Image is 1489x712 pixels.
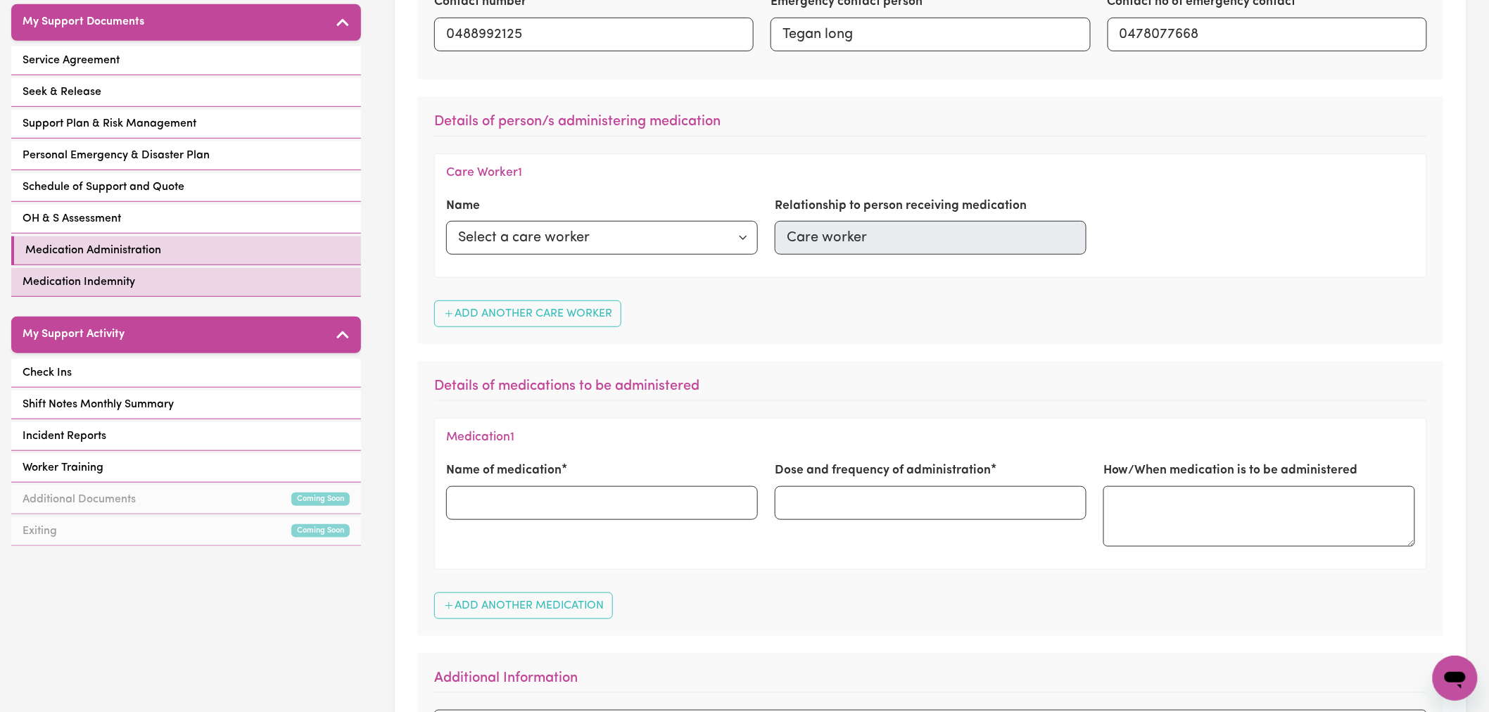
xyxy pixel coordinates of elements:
[446,430,514,445] h4: Medication 1
[775,462,991,480] label: Dose and frequency of administration
[23,147,210,164] span: Personal Emergency & Disaster Plan
[23,52,120,69] span: Service Agreement
[434,300,621,327] button: Add Another Care Worker
[23,328,125,341] h5: My Support Activity
[446,165,522,180] h4: Care Worker 1
[23,179,184,196] span: Schedule of Support and Quote
[11,78,361,107] a: Seek & Release
[11,4,361,41] button: My Support Documents
[446,462,562,480] label: Name of medication
[1103,462,1358,480] label: How/When medication is to be administered
[23,459,103,476] span: Worker Training
[11,268,361,297] a: Medication Indemnity
[11,390,361,419] a: Shift Notes Monthly Summary
[23,274,135,291] span: Medication Indemnity
[23,491,136,508] span: Additional Documents
[11,141,361,170] a: Personal Emergency & Disaster Plan
[23,523,57,540] span: Exiting
[434,378,1427,401] h3: Details of medications to be administered
[23,396,174,413] span: Shift Notes Monthly Summary
[1433,656,1478,701] iframe: Button to launch messaging window
[25,242,161,259] span: Medication Administration
[11,205,361,234] a: OH & S Assessment
[23,428,106,445] span: Incident Reports
[434,670,1427,693] h3: Additional Information
[11,173,361,202] a: Schedule of Support and Quote
[23,84,101,101] span: Seek & Release
[434,592,613,619] button: Add Another Medication
[11,517,361,546] a: ExitingComing Soon
[11,454,361,483] a: Worker Training
[434,113,1427,136] h3: Details of person/s administering medication
[291,524,350,538] small: Coming Soon
[446,197,480,215] label: Name
[775,197,1027,215] label: Relationship to person receiving medication
[11,236,361,265] a: Medication Administration
[23,15,144,29] h5: My Support Documents
[11,359,361,388] a: Check Ins
[11,110,361,139] a: Support Plan & Risk Management
[23,364,72,381] span: Check Ins
[23,210,121,227] span: OH & S Assessment
[11,317,361,353] button: My Support Activity
[11,422,361,451] a: Incident Reports
[11,485,361,514] a: Additional DocumentsComing Soon
[291,492,350,506] small: Coming Soon
[23,115,196,132] span: Support Plan & Risk Management
[11,46,361,75] a: Service Agreement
